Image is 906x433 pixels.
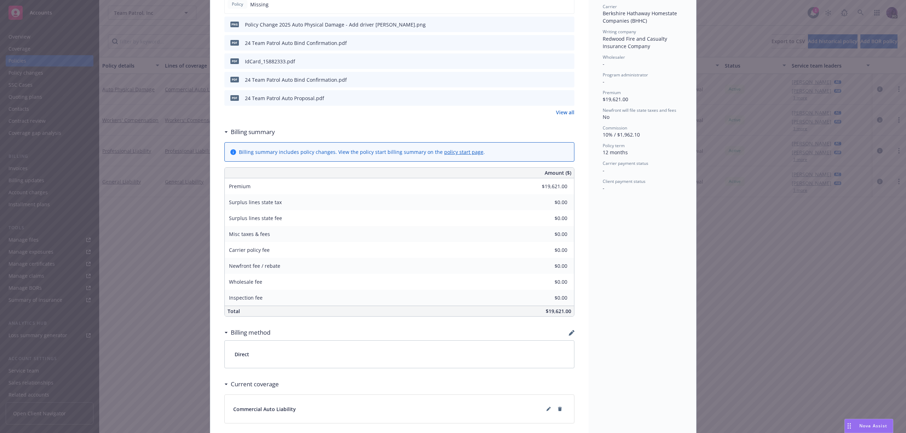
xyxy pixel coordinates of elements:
[229,247,270,253] span: Carrier policy fee
[526,181,572,192] input: 0.00
[233,405,296,413] span: Commercial Auto Liability
[603,54,625,60] span: Wholesaler
[603,149,628,156] span: 12 months
[554,94,560,102] button: download file
[565,76,572,83] button: preview file
[230,95,239,100] span: pdf
[603,143,625,149] span: Policy term
[526,213,572,224] input: 0.00
[228,308,240,314] span: Total
[229,183,251,190] span: Premium
[603,78,604,85] span: -
[526,293,572,303] input: 0.00
[526,197,572,208] input: 0.00
[603,35,669,50] span: Redwood Fire and Casualty Insurance Company
[229,231,270,237] span: Misc taxes & fees
[603,185,604,191] span: -
[245,76,347,83] div: 24 Team Patrol Auto Bind Confirmation.pdf
[230,40,239,45] span: pdf
[603,160,648,166] span: Carrier payment status
[526,245,572,255] input: 0.00
[603,60,604,67] span: -
[245,39,347,47] div: 24 Team Patrol Auto Bind Confirmation.pdf
[229,262,280,269] span: Newfront fee / rebate
[239,148,485,156] div: Billing summary includes policy changes. View the policy start billing summary on the .
[603,96,628,103] span: $19,621.00
[603,72,648,78] span: Program administrator
[229,215,282,221] span: Surplus lines state fee
[603,131,640,138] span: 10% / $1,962.10
[526,277,572,287] input: 0.00
[603,10,678,24] span: Berkshire Hathaway Homestate Companies (BHHC)
[224,328,270,337] div: Billing method
[603,114,609,120] span: No
[526,229,572,239] input: 0.00
[603,107,676,113] span: Newfront will file state taxes and fees
[565,94,572,102] button: preview file
[224,380,279,389] div: Current coverage
[230,58,239,64] span: pdf
[245,58,295,65] div: IdCard_15882333.pdf
[230,22,239,27] span: png
[554,39,560,47] button: download file
[845,419,854,433] div: Drag to move
[603,29,636,35] span: Writing company
[229,199,282,206] span: Surplus lines state tax
[603,4,617,10] span: Carrier
[229,294,263,301] span: Inspection fee
[603,167,604,174] span: -
[231,127,275,137] h3: Billing summary
[231,380,279,389] h3: Current coverage
[554,58,560,65] button: download file
[245,21,426,28] div: Policy Change 2025 Auto Physical Damage - Add driver [PERSON_NAME].png
[444,149,483,155] a: policy start page
[225,341,574,368] div: Direct
[224,127,275,137] div: Billing summary
[245,94,324,102] div: 24 Team Patrol Auto Proposal.pdf
[565,39,572,47] button: preview file
[554,21,560,28] button: download file
[565,58,572,65] button: preview file
[556,109,574,116] a: View all
[230,1,245,7] span: Policy
[545,169,571,177] span: Amount ($)
[859,423,887,429] span: Nova Assist
[603,90,621,96] span: Premium
[230,77,239,82] span: pdf
[526,261,572,271] input: 0.00
[231,328,270,337] h3: Billing method
[546,308,571,314] span: $19,621.00
[565,21,572,28] button: preview file
[844,419,893,433] button: Nova Assist
[603,125,627,131] span: Commission
[603,178,646,184] span: Client payment status
[229,278,262,285] span: Wholesale fee
[250,1,269,8] span: Missing
[554,76,560,83] button: download file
